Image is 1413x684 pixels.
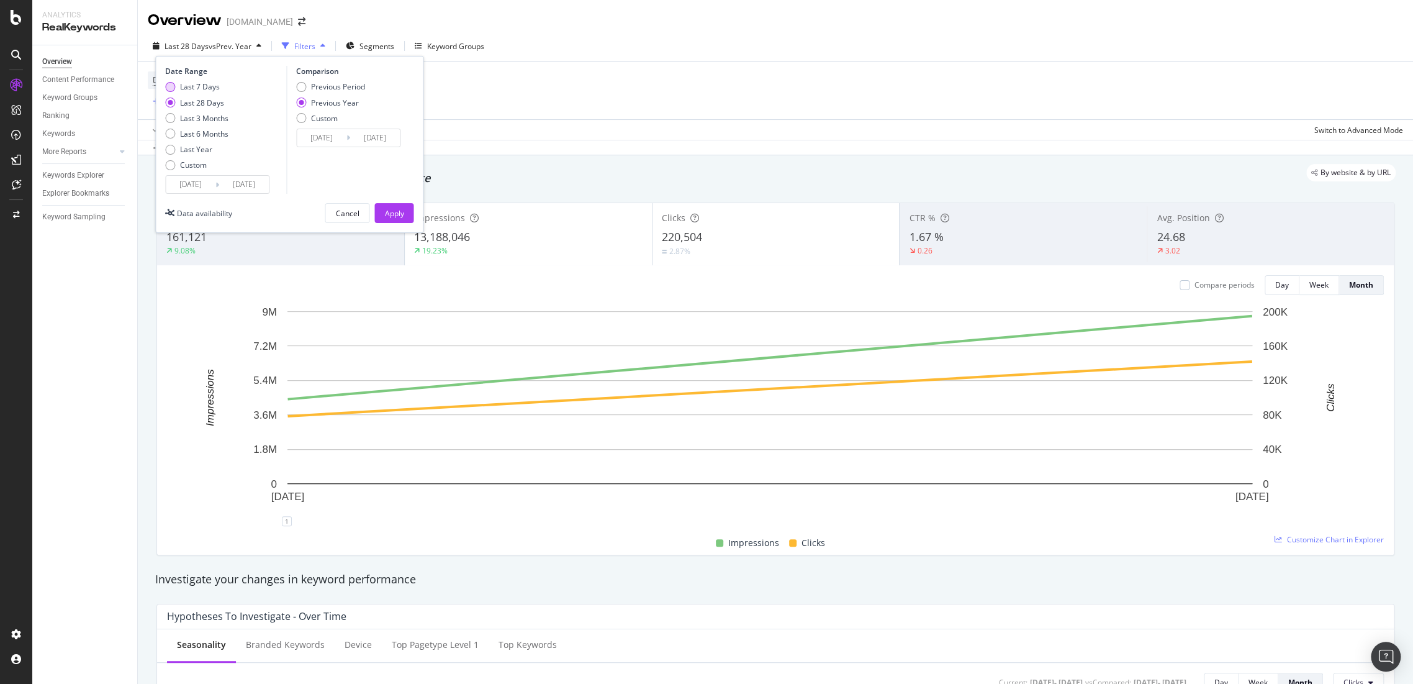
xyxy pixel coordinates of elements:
div: Keywords Explorer [42,169,104,182]
button: Keyword Groups [410,36,489,56]
div: 1 [282,516,292,526]
text: 0 [1263,478,1268,490]
span: Device [153,75,176,85]
div: Last 28 Days [165,98,228,108]
text: 0 [271,478,277,490]
div: Ranking [42,109,70,122]
div: Last 3 Months [165,113,228,124]
div: RealKeywords [42,21,127,35]
div: arrow-right-arrow-left [298,17,305,26]
div: Last Year [165,144,228,155]
div: Filters [294,41,315,52]
div: Previous Year [296,98,365,108]
div: Previous Period [296,81,365,92]
div: Cancel [335,208,359,219]
div: Last 3 Months [180,113,228,124]
div: 19.23% [422,245,448,256]
div: Custom [165,160,228,170]
text: 80K [1263,409,1282,421]
span: Last 28 Days [165,41,209,52]
span: 1.67 % [909,229,943,244]
a: Keywords Explorer [42,169,129,182]
button: Add Filter [148,94,197,109]
span: Impressions [414,212,465,224]
span: 13,188,046 [414,229,470,244]
div: Day [1275,280,1289,290]
a: Keywords [42,127,129,140]
a: More Reports [42,145,116,158]
div: Keywords [42,127,75,140]
div: Hypotheses to Investigate - Over Time [167,610,346,622]
a: Keyword Groups [42,91,129,104]
button: Switch to Advanced Mode [1309,120,1403,140]
span: Impressions [728,536,779,550]
div: Analytics [42,10,127,21]
div: Last Year [180,144,212,155]
div: Keyword Groups [42,91,97,104]
span: Clicks [662,212,685,224]
div: Comparison [296,66,404,76]
span: By website & by URL [1320,169,1391,176]
div: 9.08% [174,245,196,256]
div: 3.02 [1165,245,1180,256]
a: Keyword Sampling [42,211,129,224]
a: Overview [42,55,129,68]
div: Data availability [177,208,232,219]
div: Last 6 Months [180,129,228,139]
button: Month [1339,275,1384,295]
text: 7.2M [253,340,277,352]
button: Week [1299,275,1339,295]
input: Start Date [166,176,215,193]
button: Day [1265,275,1299,295]
div: Date Range [165,66,283,76]
div: Top Keywords [499,639,557,651]
div: 2.87% [669,246,690,257]
button: Last 28 DaysvsPrev. Year [148,36,266,56]
div: A chart. [167,305,1373,521]
span: Avg. Position [1157,212,1209,224]
span: Clicks [801,536,825,550]
button: Apply [374,203,413,223]
input: End Date [350,129,400,147]
span: CTR % [909,212,935,224]
a: Content Performance [42,73,129,86]
a: Ranking [42,109,129,122]
text: 3.6M [253,409,277,421]
span: 161,121 [166,229,207,244]
div: 0.26 [917,245,932,256]
text: 120K [1263,375,1288,386]
div: Device [345,639,372,651]
button: Segments [341,36,399,56]
span: Segments [359,41,394,52]
button: Apply [148,120,184,140]
div: Week [1309,280,1329,290]
div: Top pagetype Level 1 [392,639,479,651]
div: Last 6 Months [165,129,228,139]
div: Apply [384,208,404,219]
div: Previous Period [311,81,365,92]
div: Keyword Sampling [42,211,106,224]
text: 9M [262,306,277,317]
span: 24.68 [1157,229,1185,244]
input: Start Date [297,129,346,147]
img: Equal [662,250,667,253]
div: Previous Year [311,98,359,108]
div: Branded Keywords [246,639,325,651]
div: Last 28 Days [180,98,224,108]
text: Impressions [204,369,216,426]
div: Overview [148,10,222,31]
div: Keyword Groups [427,41,484,52]
div: Investigate your changes in keyword performance [155,572,1396,588]
button: Cancel [325,203,369,223]
a: Explorer Bookmarks [42,187,129,200]
div: Custom [180,160,207,170]
text: Clicks [1325,383,1337,412]
div: Last 7 Days [165,81,228,92]
div: Switch to Advanced Mode [1314,125,1403,135]
text: 40K [1263,444,1282,455]
div: Compare periods [1194,280,1255,290]
div: Overview [42,55,72,68]
span: vs Prev. Year [209,41,251,52]
div: Last 7 Days [180,81,220,92]
div: [DOMAIN_NAME] [227,16,293,28]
